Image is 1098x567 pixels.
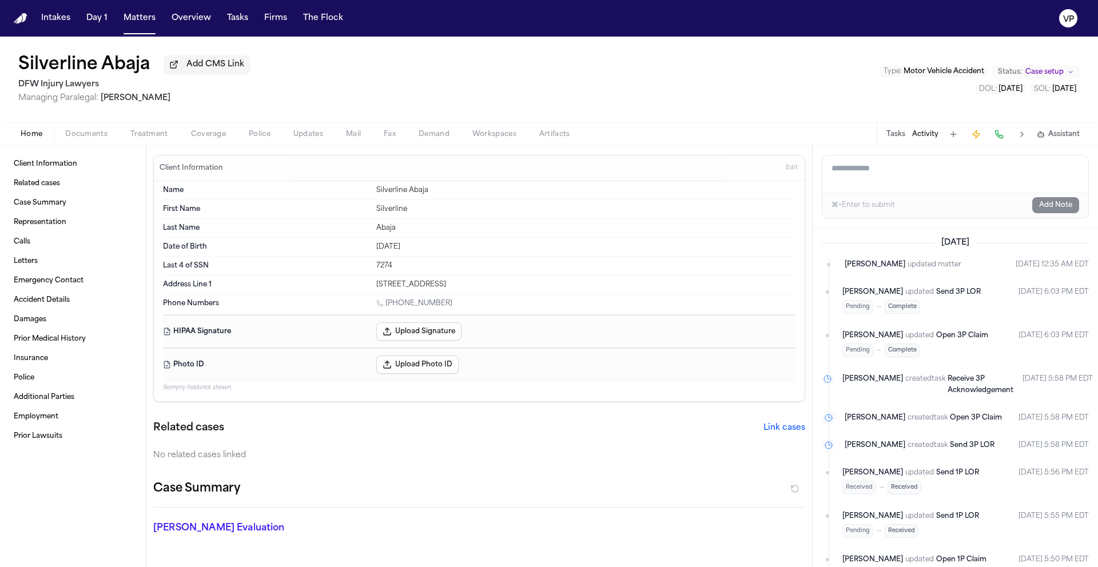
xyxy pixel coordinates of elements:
[842,373,903,396] span: [PERSON_NAME]
[376,261,795,270] div: 7274
[842,510,903,522] span: [PERSON_NAME]
[9,427,137,445] a: Prior Lawsuits
[9,349,137,368] a: Insurance
[782,159,801,177] button: Edit
[9,213,137,231] a: Representation
[1037,130,1080,139] button: Assistant
[876,346,882,355] span: →
[845,259,905,270] span: [PERSON_NAME]
[130,130,168,139] span: Treatment
[885,524,918,538] span: Received
[260,8,292,29] button: Firms
[222,8,253,29] button: Tasks
[885,344,920,357] span: Complete
[119,8,160,29] button: Matters
[9,310,137,329] a: Damages
[934,237,976,249] span: [DATE]
[163,261,369,270] dt: Last 4 of SSN
[65,130,108,139] span: Documents
[936,469,979,476] span: Send 1P LOR
[376,299,452,308] a: Call 1 (720) 980-4957
[908,412,948,424] span: created task
[376,280,795,289] div: [STREET_ADDRESS]
[905,330,934,341] span: updated
[936,286,981,298] a: Send 3P LOR
[912,130,938,139] button: Activity
[163,205,369,214] dt: First Name
[18,55,150,75] h1: Silverline Abaja
[163,299,219,308] span: Phone Numbers
[419,130,449,139] span: Demand
[908,259,961,270] span: updated matter
[9,291,137,309] a: Accident Details
[9,155,137,173] a: Client Information
[376,322,462,341] button: Upload Signature
[1025,67,1064,77] span: Case setup
[950,442,994,449] span: Send 3P LOR
[376,242,795,251] div: [DATE]
[845,440,905,451] span: [PERSON_NAME]
[9,408,137,426] a: Employment
[968,126,984,142] button: Create Immediate Task
[888,481,921,494] span: Received
[1016,259,1089,270] time: October 9, 2025 at 11:35 PM
[936,289,981,296] span: Send 3P LOR
[842,467,903,478] span: [PERSON_NAME]
[9,330,137,348] a: Prior Medical History
[876,526,882,536] span: →
[299,8,348,29] button: The Flock
[163,322,369,341] dt: HIPAA Signature
[9,194,137,212] a: Case Summary
[376,205,795,214] div: Silverline
[1019,412,1089,424] time: October 9, 2025 at 4:58 PM
[936,330,988,341] a: Open 3P Claim
[376,186,795,195] div: Silverline Abaja
[9,388,137,406] a: Additional Parties
[82,8,112,29] button: Day 1
[842,524,873,538] span: Pending
[998,67,1022,77] span: Status:
[18,94,98,102] span: Managing Paralegal:
[936,513,979,520] span: Send 1P LOR
[163,186,369,195] dt: Name
[21,130,42,139] span: Home
[9,252,137,270] a: Letters
[998,86,1023,93] span: [DATE]
[936,554,986,565] a: Open 1P Claim
[878,483,885,492] span: →
[14,13,27,24] img: Finch Logo
[950,412,1002,424] a: Open 3P Claim
[842,300,873,314] span: Pending
[1032,197,1079,213] button: Add Note
[191,130,226,139] span: Coverage
[950,414,1002,421] span: Open 3P Claim
[842,481,876,494] span: Received
[1019,510,1089,538] time: October 9, 2025 at 4:55 PM
[37,8,75,29] button: Intakes
[886,130,905,139] button: Tasks
[163,223,369,233] dt: Last Name
[14,13,27,24] a: Home
[936,467,979,478] a: Send 1P LOR
[9,233,137,251] a: Calls
[9,271,137,290] a: Emergency Contact
[101,94,170,102] span: [PERSON_NAME]
[885,300,920,314] span: Complete
[153,480,240,498] h2: Case Summary
[1031,83,1080,95] button: Edit SOL: 2027-08-07
[936,332,988,339] span: Open 3P Claim
[936,510,979,522] a: Send 1P LOR
[539,130,570,139] span: Artifacts
[249,130,270,139] span: Police
[1052,86,1076,93] span: [DATE]
[880,66,988,77] button: Edit Type: Motor Vehicle Accident
[1034,86,1051,93] span: SOL :
[376,356,459,374] button: Upload Photo ID
[842,344,873,357] span: Pending
[842,330,903,341] span: [PERSON_NAME]
[945,126,961,142] button: Add Task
